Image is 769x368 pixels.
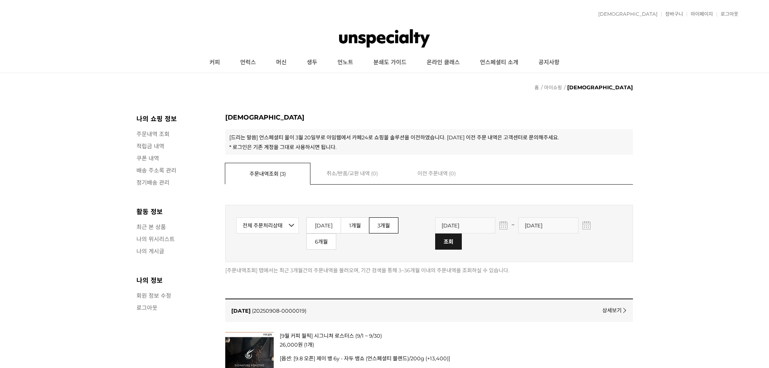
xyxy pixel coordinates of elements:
[297,53,327,73] a: 생두
[280,341,303,348] span: 판매가
[252,307,306,314] a: (20250908-0000019)
[602,306,625,314] a: 상세보기
[534,84,539,90] a: 홈
[417,53,470,73] a: 온라인 클래스
[306,217,341,233] a: [DATE]
[369,217,398,233] a: 3개월
[136,166,217,174] a: 배송 주소록 관리
[280,341,298,348] strong: 26,000
[594,12,658,17] a: [DEMOGRAPHIC_DATA]
[280,355,532,362] p: [옵션: [9.8 오픈] 제이 뱅 6y - 자두 뱅쇼 (언스페셜티 블렌드)/200g (+13,400)]
[687,12,713,17] a: 마이페이지
[717,12,738,17] a: 로그아웃
[225,266,633,274] li: [주문내역조회] 탭에서는 최근 3개월간의 주문내역을 불러오며, 기간 검색을 통해 3~36개월 이내의 주문내역을 조회하실 수 있습니다.
[136,275,217,285] h3: 나의 정보
[394,163,479,183] a: 이전 주문내역 (0)
[661,12,683,17] a: 장바구니
[528,53,570,73] a: 공지사항
[373,170,376,177] span: 0
[567,84,633,90] strong: [DEMOGRAPHIC_DATA]
[310,163,395,183] a: 취소/반품/교환 내역 (0)
[136,291,217,299] a: 회원 정보 수정
[136,114,217,123] h3: 나의 쇼핑 정보
[435,233,462,250] span: 조회
[231,307,251,314] span: 주문일자
[304,341,314,348] span: 수량
[252,307,306,314] span: 주문번호
[584,222,589,228] img: ...
[199,53,230,73] a: 커피
[327,53,363,73] a: 언노트
[229,143,629,151] div: * 로그인은 기존 계정을 그대로 사용하시면 됩니다.
[435,233,461,249] input: 조회
[136,247,217,255] a: 나의 게시글
[136,206,217,216] h3: 활동 정보
[136,178,217,186] a: 정기배송 관리
[225,114,633,121] h2: [DEMOGRAPHIC_DATA]
[225,163,310,184] a: 주문내역조회 (3)
[501,222,506,228] img: ...
[136,154,217,162] a: 쿠폰 내역
[563,81,633,93] li: 현재 위치
[136,223,217,231] a: 최근 본 상품
[435,221,595,228] span: ~
[229,133,629,141] div: [드리는 말씀] 언스페셜티 몰이 3월 20일부로 아임웹에서 카페24로 쇼핑몰 솔루션을 이전하였습니다. [DATE] 이전 주문 내역은 고객센터로 문의해주세요.
[136,303,217,311] a: 로그아웃
[136,130,217,138] a: 주문내역 조회
[280,332,382,339] a: [9월 커피 월픽] 시그니쳐 로스터스 (9/1 ~ 9/30)
[544,84,562,90] a: 마이쇼핑
[136,142,217,150] a: 적립금 내역
[266,53,297,73] a: 머신
[363,53,417,73] a: 분쇄도 가이드
[281,170,284,177] span: 3
[136,235,217,243] a: 나의 위시리스트
[451,170,454,177] span: 0
[230,53,266,73] a: 언럭스
[470,53,528,73] a: 언스페셜티 소개
[341,217,369,233] a: 1개월
[339,26,430,50] img: 언스페셜티 몰
[280,332,532,339] strong: 상품명
[306,233,336,250] a: 6개월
